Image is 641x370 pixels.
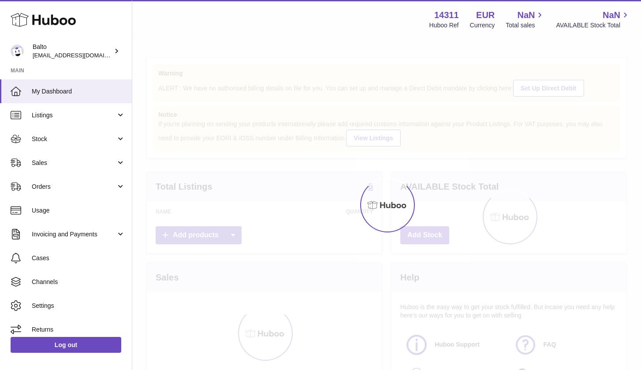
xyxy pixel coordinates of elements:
[470,21,495,30] div: Currency
[476,9,495,21] strong: EUR
[32,159,116,167] span: Sales
[32,111,116,120] span: Listings
[506,9,545,30] a: NaN Total sales
[517,9,535,21] span: NaN
[429,21,459,30] div: Huboo Ref
[556,9,630,30] a: NaN AVAILABLE Stock Total
[32,206,125,215] span: Usage
[33,43,112,60] div: Balto
[506,21,545,30] span: Total sales
[11,337,121,353] a: Log out
[32,230,116,239] span: Invoicing and Payments
[32,87,125,96] span: My Dashboard
[32,135,116,143] span: Stock
[434,9,459,21] strong: 14311
[32,302,125,310] span: Settings
[556,21,630,30] span: AVAILABLE Stock Total
[32,254,125,262] span: Cases
[603,9,620,21] span: NaN
[32,183,116,191] span: Orders
[11,45,24,58] img: ops@balto.fr
[32,325,125,334] span: Returns
[33,52,130,59] span: [EMAIL_ADDRESS][DOMAIN_NAME]
[32,278,125,286] span: Channels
